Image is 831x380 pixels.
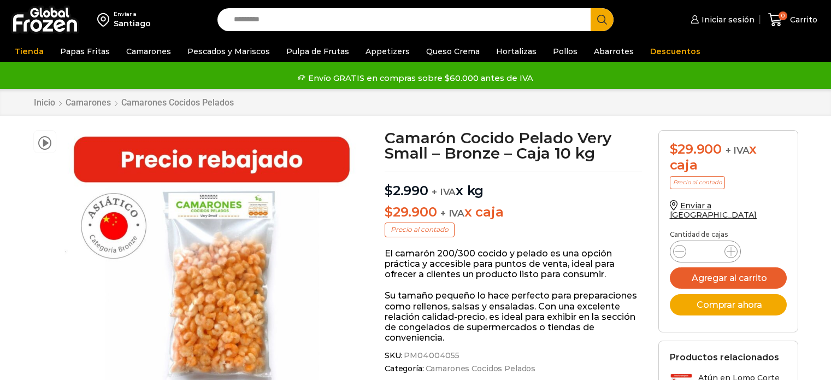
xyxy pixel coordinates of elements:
h1: Camarón Cocido Pelado Very Small – Bronze – Caja 10 kg [385,130,642,161]
a: Enviar a [GEOGRAPHIC_DATA] [670,201,757,220]
bdi: 2.990 [385,183,428,198]
p: Precio al contado [385,223,455,237]
span: $ [385,204,393,220]
div: x caja [670,142,787,173]
span: Carrito [787,14,817,25]
a: Iniciar sesión [688,9,755,31]
p: Cantidad de cajas [670,231,787,238]
a: Papas Fritas [55,41,115,62]
span: + IVA [440,208,464,219]
p: x kg [385,172,642,199]
button: Agregar al carrito [670,267,787,289]
h2: Productos relacionados [670,352,779,363]
span: Categoría: [385,364,642,373]
button: Comprar ahora [670,294,787,315]
p: Precio al contado [670,176,725,189]
a: Pollos [547,41,583,62]
a: Queso Crema [421,41,485,62]
a: Camarones [65,97,111,108]
bdi: 29.900 [385,204,437,220]
p: x caja [385,204,642,220]
div: Santiago [114,18,151,29]
div: Enviar a [114,10,151,18]
span: PM04004055 [402,351,459,360]
a: Camarones Cocidos Pelados [121,97,234,108]
p: El camarón 200/300 cocido y pelado es una opción práctica y accesible para puntos de venta, ideal... [385,248,642,280]
a: Descuentos [645,41,706,62]
img: address-field-icon.svg [97,10,114,29]
a: Abarrotes [588,41,639,62]
a: 0 Carrito [765,7,820,33]
a: Pulpa de Frutas [281,41,355,62]
a: Pescados y Mariscos [182,41,275,62]
span: Iniciar sesión [699,14,755,25]
bdi: 29.900 [670,141,722,157]
nav: Breadcrumb [33,97,234,108]
a: Tienda [9,41,49,62]
span: $ [670,141,678,157]
a: Hortalizas [491,41,542,62]
span: 0 [779,11,787,20]
span: SKU: [385,351,642,360]
a: Camarones Cocidos Pelados [424,364,536,373]
span: $ [385,183,393,198]
a: Camarones [121,41,176,62]
span: + IVA [726,145,750,156]
a: Inicio [33,97,56,108]
a: Appetizers [360,41,415,62]
span: + IVA [432,186,456,197]
p: Su tamaño pequeño lo hace perfecto para preparaciones como rellenos, salsas y ensaladas. Con una ... [385,290,642,343]
input: Product quantity [695,244,716,259]
button: Search button [591,8,614,31]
